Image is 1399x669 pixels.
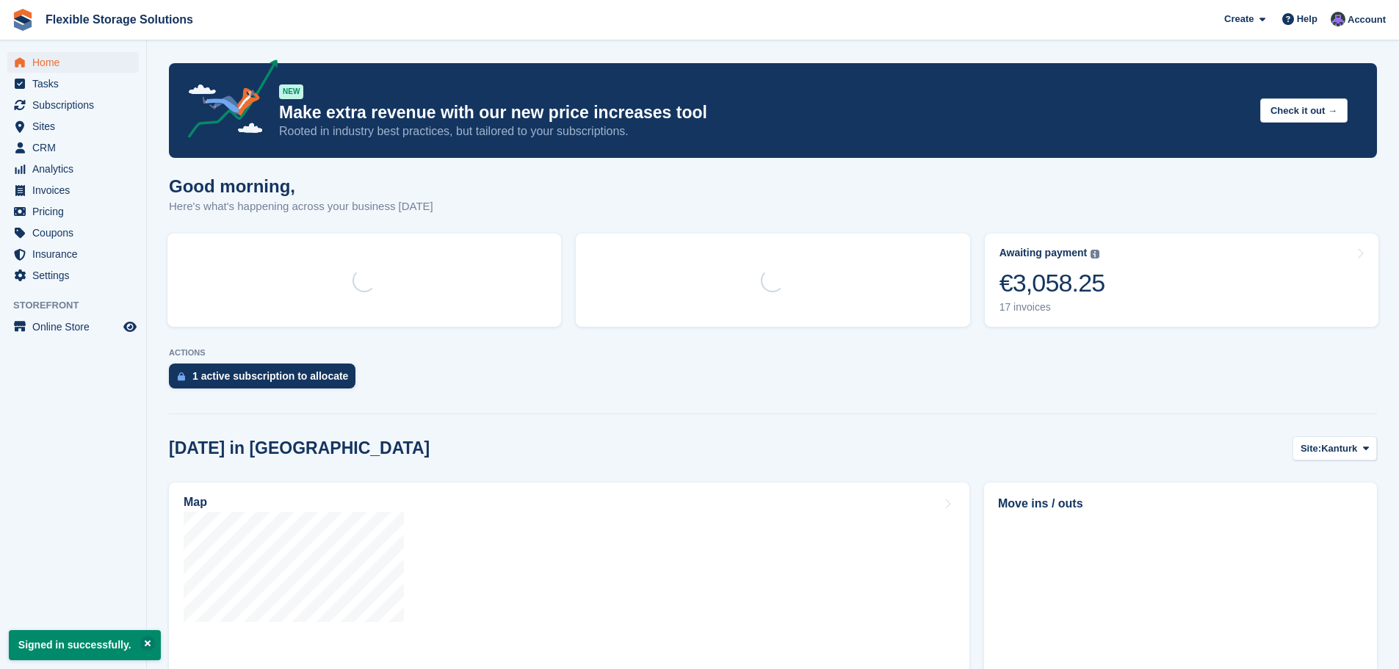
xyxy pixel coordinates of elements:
span: Tasks [32,73,120,94]
span: Help [1297,12,1317,26]
p: Signed in successfully. [9,630,161,660]
a: menu [7,52,139,73]
span: Account [1348,12,1386,27]
a: menu [7,159,139,179]
button: Site: Kanturk [1293,436,1377,460]
span: CRM [32,137,120,158]
p: Rooted in industry best practices, but tailored to your subscriptions. [279,123,1248,140]
a: 1 active subscription to allocate [169,364,363,396]
div: NEW [279,84,303,99]
img: icon-info-grey-7440780725fd019a000dd9b08b2336e03edf1995a4989e88bcd33f0948082b44.svg [1091,250,1099,258]
h2: Move ins / outs [998,495,1363,513]
span: Pricing [32,201,120,222]
img: active_subscription_to_allocate_icon-d502201f5373d7db506a760aba3b589e785aa758c864c3986d89f69b8ff3... [178,372,185,381]
a: Awaiting payment €3,058.25 17 invoices [985,234,1378,327]
a: menu [7,223,139,243]
img: stora-icon-8386f47178a22dfd0bd8f6a31ec36ba5ce8667c1dd55bd0f319d3a0aa187defe.svg [12,9,34,31]
span: Storefront [13,298,146,313]
span: Insurance [32,244,120,264]
p: ACTIONS [169,348,1377,358]
div: 17 invoices [999,301,1105,314]
span: Home [32,52,120,73]
a: menu [7,201,139,222]
span: Site: [1301,441,1321,456]
span: Sites [32,116,120,137]
p: Here's what's happening across your business [DATE] [169,198,433,215]
a: Preview store [121,318,139,336]
a: menu [7,95,139,115]
span: Kanturk [1321,441,1357,456]
a: menu [7,317,139,337]
a: menu [7,116,139,137]
h1: Good morning, [169,176,433,196]
a: menu [7,73,139,94]
button: Check it out → [1260,98,1348,123]
span: Online Store [32,317,120,337]
a: Flexible Storage Solutions [40,7,199,32]
p: Make extra revenue with our new price increases tool [279,102,1248,123]
a: menu [7,244,139,264]
span: Analytics [32,159,120,179]
img: price-adjustments-announcement-icon-8257ccfd72463d97f412b2fc003d46551f7dbcb40ab6d574587a9cd5c0d94... [176,59,278,143]
a: menu [7,180,139,200]
h2: Map [184,496,207,509]
h2: [DATE] in [GEOGRAPHIC_DATA] [169,438,430,458]
div: Awaiting payment [999,247,1088,259]
div: 1 active subscription to allocate [192,370,348,382]
a: menu [7,265,139,286]
span: Create [1224,12,1254,26]
div: €3,058.25 [999,268,1105,298]
span: Subscriptions [32,95,120,115]
span: Settings [32,265,120,286]
a: menu [7,137,139,158]
span: Coupons [32,223,120,243]
span: Invoices [32,180,120,200]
